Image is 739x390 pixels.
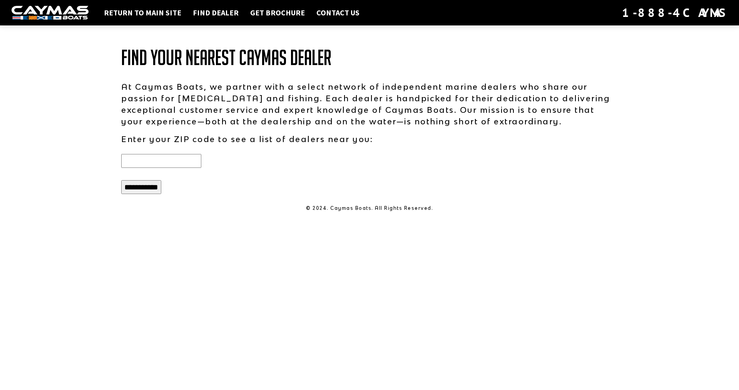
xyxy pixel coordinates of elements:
[12,6,89,20] img: white-logo-c9c8dbefe5ff5ceceb0f0178aa75bf4bb51f6bca0971e226c86eb53dfe498488.png
[121,205,618,212] p: © 2024. Caymas Boats. All Rights Reserved.
[622,4,727,21] div: 1-888-4CAYMAS
[313,8,363,18] a: Contact Us
[189,8,242,18] a: Find Dealer
[121,46,618,69] h1: Find Your Nearest Caymas Dealer
[121,81,618,127] p: At Caymas Boats, we partner with a select network of independent marine dealers who share our pas...
[121,133,618,145] p: Enter your ZIP code to see a list of dealers near you:
[246,8,309,18] a: Get Brochure
[100,8,185,18] a: Return to main site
